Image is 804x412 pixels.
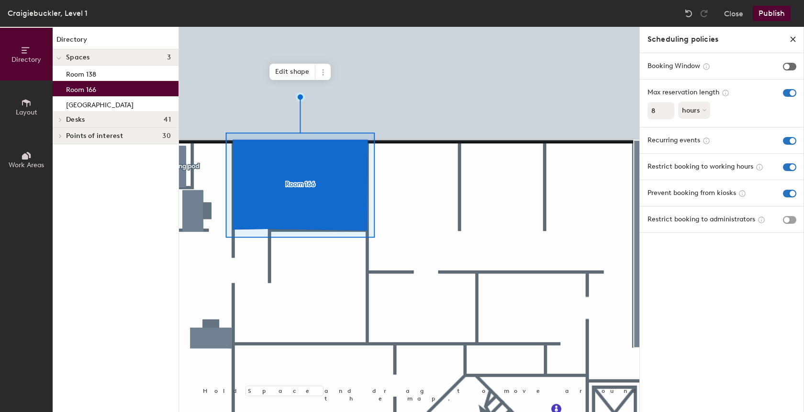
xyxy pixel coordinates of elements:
[162,132,171,140] span: 30
[66,68,96,79] p: Room 138
[66,98,134,109] p: [GEOGRAPHIC_DATA]
[648,136,700,145] span: Recurring events
[164,116,171,124] span: 41
[753,6,791,21] button: Publish
[9,161,44,169] span: Work Areas
[789,35,797,43] svg: close policies
[648,215,755,224] span: Restrict booking to administrators
[678,102,710,119] button: hours
[167,54,171,61] span: 3
[66,54,90,61] span: Spaces
[648,62,700,70] span: Booking Window
[8,7,88,19] div: Craigiebuckler, Level 1
[699,9,709,18] img: Redo
[724,6,743,21] button: Close
[11,56,41,64] span: Directory
[684,9,693,18] img: Undo
[648,189,736,197] span: Prevent booking from kiosks
[53,34,179,49] h1: Directory
[66,83,96,94] p: Room 166
[648,162,753,171] span: Restrict booking to working hours
[16,108,37,116] span: Layout
[648,34,718,44] h5: Scheduling policies
[269,64,315,80] span: Edit shape
[66,116,85,124] span: Desks
[648,88,719,97] span: Max reservation length
[66,132,123,140] span: Points of interest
